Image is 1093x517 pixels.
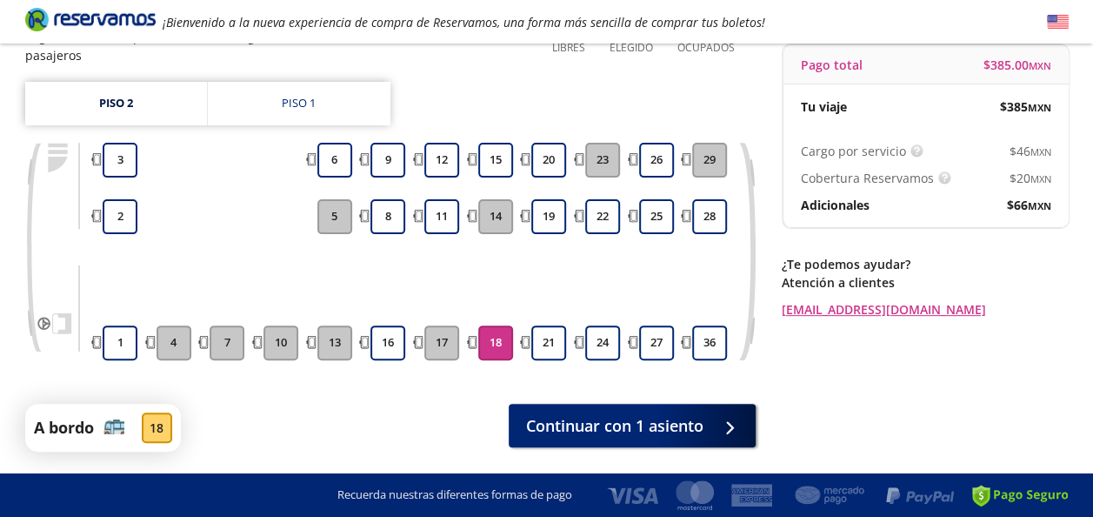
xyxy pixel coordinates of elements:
button: 16 [370,326,405,360]
button: 22 [585,199,620,234]
button: 4 [157,326,191,360]
button: 24 [585,326,620,360]
a: [EMAIL_ADDRESS][DOMAIN_NAME] [782,300,1069,319]
p: Cobertura Reservamos [801,169,934,187]
button: Continuar con 1 asiento [509,404,756,447]
button: 6 [317,143,352,178]
small: MXN [1029,59,1051,72]
button: 21 [531,326,566,360]
button: 18 [478,326,513,360]
button: 28 [692,199,727,234]
button: English [1047,11,1069,33]
span: $ 46 [1010,142,1051,160]
div: 18 [142,413,172,443]
p: Atención a clientes [782,273,1069,292]
button: 11 [424,199,459,234]
p: Cargo por servicio [801,142,906,160]
span: $ 385 [1000,97,1051,116]
button: 13 [317,326,352,360]
span: Continuar con 1 asiento [526,414,703,438]
button: 20 [531,143,566,178]
p: A bordo [34,416,94,440]
button: 2 [103,199,137,234]
button: 10 [263,326,298,360]
button: 36 [692,326,727,360]
div: Piso 1 [282,95,316,112]
button: 25 [639,199,674,234]
button: 19 [531,199,566,234]
span: $ 385.00 [983,56,1051,74]
button: 14 [478,199,513,234]
small: MXN [1030,172,1051,185]
p: ¿Te podemos ayudar? [782,255,1069,273]
small: MXN [1028,199,1051,212]
a: Piso 2 [25,82,207,125]
p: Pago total [801,56,863,74]
button: 1 [103,326,137,360]
em: ¡Bienvenido a la nueva experiencia de compra de Reservamos, una forma más sencilla de comprar tus... [163,14,765,30]
p: Adicionales [801,196,870,214]
button: 12 [424,143,459,178]
i: Brand Logo [25,6,156,32]
button: 23 [585,143,620,178]
p: Recuerda nuestras diferentes formas de pago [337,487,572,504]
button: 26 [639,143,674,178]
button: 8 [370,199,405,234]
p: Tu viaje [801,97,847,116]
button: 27 [639,326,674,360]
a: Piso 1 [208,82,390,125]
button: 3 [103,143,137,178]
a: Brand Logo [25,6,156,37]
span: $ 66 [1007,196,1051,214]
p: Elige los asientos que necesites, en seguida te solicitaremos los datos de los pasajeros [25,28,528,64]
button: 29 [692,143,727,178]
button: 5 [317,199,352,234]
small: MXN [1028,101,1051,114]
button: 9 [370,143,405,178]
button: 7 [210,326,244,360]
button: 15 [478,143,513,178]
button: 17 [424,326,459,360]
small: MXN [1030,145,1051,158]
span: $ 20 [1010,169,1051,187]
